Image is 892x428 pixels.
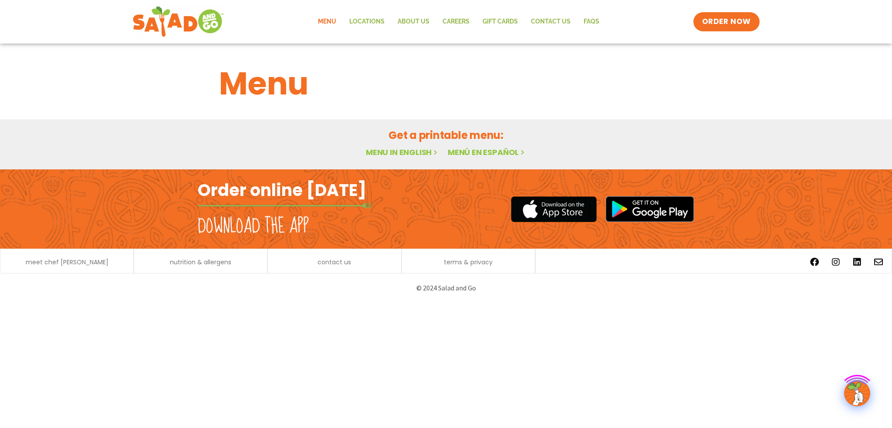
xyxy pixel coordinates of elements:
img: new-SAG-logo-768×292 [132,4,224,39]
img: fork [198,203,372,208]
a: GIFT CARDS [476,12,524,32]
nav: Menu [311,12,606,32]
a: Menu in English [366,147,439,158]
a: meet chef [PERSON_NAME] [26,259,108,265]
a: contact us [318,259,351,265]
img: google_play [605,196,694,222]
a: Menú en español [448,147,526,158]
a: Contact Us [524,12,577,32]
a: terms & privacy [444,259,493,265]
a: FAQs [577,12,606,32]
a: nutrition & allergens [170,259,231,265]
p: © 2024 Salad and Go [202,282,690,294]
a: About Us [391,12,436,32]
a: Careers [436,12,476,32]
h2: Download the app [198,214,309,239]
h1: Menu [219,60,673,107]
span: ORDER NOW [702,17,751,27]
a: ORDER NOW [693,12,760,31]
h2: Order online [DATE] [198,179,366,201]
h2: Get a printable menu: [219,128,673,143]
a: Menu [311,12,343,32]
img: appstore [511,195,597,223]
a: Locations [343,12,391,32]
